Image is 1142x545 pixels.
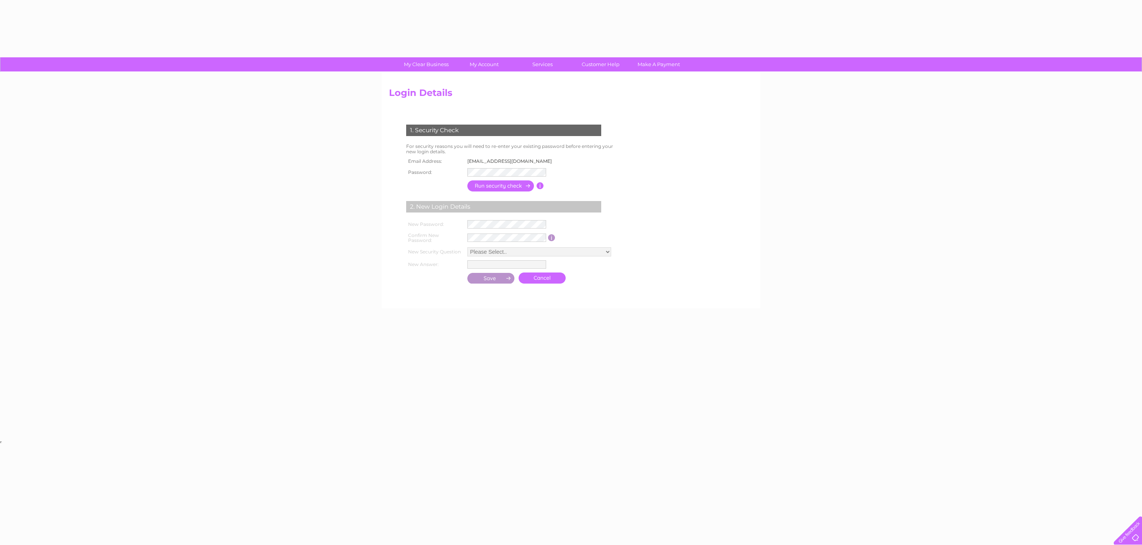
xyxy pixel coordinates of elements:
[511,57,574,71] a: Services
[406,125,601,136] div: 1. Security Check
[406,201,601,212] div: 2. New Login Details
[404,142,621,156] td: For security reasons you will need to re-enter your existing password before entering your new lo...
[395,57,458,71] a: My Clear Business
[404,230,465,246] th: Confirm New Password:
[519,272,566,284] a: Cancel
[569,57,632,71] a: Customer Help
[537,182,544,189] input: Information
[467,273,515,284] input: Submit
[404,218,465,230] th: New Password:
[548,234,555,241] input: Information
[404,258,465,271] th: New Answer:
[453,57,516,71] a: My Account
[404,166,465,178] th: Password:
[404,245,465,258] th: New Security Question
[389,88,753,102] h2: Login Details
[627,57,690,71] a: Make A Payment
[404,156,465,166] th: Email Address:
[465,156,558,166] td: [EMAIL_ADDRESS][DOMAIN_NAME]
